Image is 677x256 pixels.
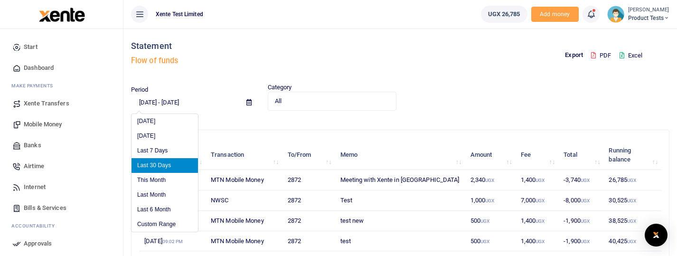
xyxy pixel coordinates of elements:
[132,188,198,202] li: Last Month
[628,6,669,14] small: [PERSON_NAME]
[335,190,465,211] td: Test
[603,211,661,231] td: 38,525
[8,233,115,254] a: Approvals
[24,63,54,73] span: Dashboard
[132,129,198,143] li: [DATE]
[531,10,579,17] a: Add money
[581,239,590,244] small: UGX
[8,57,115,78] a: Dashboard
[132,217,198,232] li: Custom Range
[8,93,115,114] a: Xente Transfers
[152,10,207,19] span: Xente Test Limited
[8,177,115,198] a: Internet
[268,83,292,92] label: Category
[591,47,611,64] button: PDF
[627,178,636,183] small: UGX
[24,182,46,192] span: Internet
[206,211,282,231] td: MTN Mobile Money
[8,114,115,135] a: Mobile Money
[206,190,282,211] td: NWSC
[611,47,650,64] button: Excel
[603,190,661,211] td: 30,525
[131,56,396,66] h5: Flow of funds
[603,141,661,170] th: Running balance: activate to sort column ascending
[24,99,69,108] span: Xente Transfers
[206,231,282,252] td: MTN Mobile Money
[282,190,335,211] td: 2872
[607,6,624,23] img: profile-user
[38,10,85,18] a: logo-small logo-large logo-large
[16,83,53,88] span: ake Payments
[603,170,661,190] td: 26,785
[465,190,515,211] td: 1,000
[24,161,44,171] span: Airtime
[132,173,198,188] li: This Month
[536,198,545,203] small: UGX
[536,218,545,224] small: UGX
[465,170,515,190] td: 2,340
[516,141,559,170] th: Fee: activate to sort column ascending
[206,170,282,190] td: MTN Mobile Money
[627,239,636,244] small: UGX
[8,218,115,233] li: Ac
[24,239,52,248] span: Approvals
[206,141,282,170] th: Transaction: activate to sort column ascending
[480,239,489,244] small: UGX
[8,78,115,93] li: M
[531,7,579,22] li: Toup your wallet
[485,178,494,183] small: UGX
[8,156,115,177] a: Airtime
[477,6,531,23] li: Wallet ballance
[488,9,520,19] span: UGX 26,785
[558,141,603,170] th: Total: activate to sort column ascending
[131,41,396,51] h4: Statement
[465,231,515,252] td: 500
[282,141,335,170] th: To/From: activate to sort column ascending
[581,218,590,224] small: UGX
[565,50,583,60] p: Export
[39,8,85,22] img: logo-large
[516,211,559,231] td: 1,400
[131,94,239,110] input: select period
[275,96,383,106] span: All
[8,198,115,218] a: Bills & Services
[645,224,668,247] div: Open Intercom Messenger
[335,170,465,190] td: Meeting with Xente in [GEOGRAPHIC_DATA]
[335,211,465,231] td: test new
[581,198,590,203] small: UGX
[24,42,38,52] span: Start
[282,211,335,231] td: 2872
[627,198,636,203] small: UGX
[24,120,62,129] span: Mobile Money
[516,170,559,190] td: 1,400
[485,198,494,203] small: UGX
[628,14,669,22] span: Product Tests
[282,231,335,252] td: 2872
[581,178,590,183] small: UGX
[335,231,465,252] td: test
[558,211,603,231] td: -1,900
[132,143,198,158] li: Last 7 Days
[8,37,115,57] a: Start
[603,231,661,252] td: 40,425
[139,231,206,252] td: [DATE]
[132,114,198,129] li: [DATE]
[24,141,41,150] span: Banks
[19,223,55,228] span: countability
[607,6,669,23] a: profile-user [PERSON_NAME] Product Tests
[558,231,603,252] td: -1,900
[480,218,489,224] small: UGX
[162,239,183,244] small: 09:02 PM
[465,141,515,170] th: Amount: activate to sort column ascending
[132,158,198,173] li: Last 30 Days
[24,203,66,213] span: Bills & Services
[132,202,198,217] li: Last 6 Month
[335,141,465,170] th: Memo: activate to sort column ascending
[558,190,603,211] td: -8,000
[481,6,527,23] a: UGX 26,785
[531,7,579,22] span: Add money
[558,170,603,190] td: -3,740
[131,85,149,95] label: Period
[627,218,636,224] small: UGX
[536,178,545,183] small: UGX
